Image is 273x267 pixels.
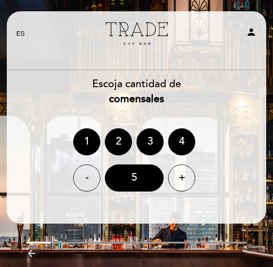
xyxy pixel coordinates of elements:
[73,128,100,155] div: 1
[168,164,195,192] div: +
[94,21,179,46] a: Trade Sky Bar
[6,77,267,107] div: Escoja cantidad de
[73,164,100,192] div: -
[136,128,164,155] div: 3
[26,248,37,259] i: arrow_backward
[105,128,132,155] div: 2
[168,128,195,155] div: 4
[109,93,164,105] b: comensales
[105,164,164,192] div: 5
[246,27,257,37] i: person
[246,27,257,40] button: person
